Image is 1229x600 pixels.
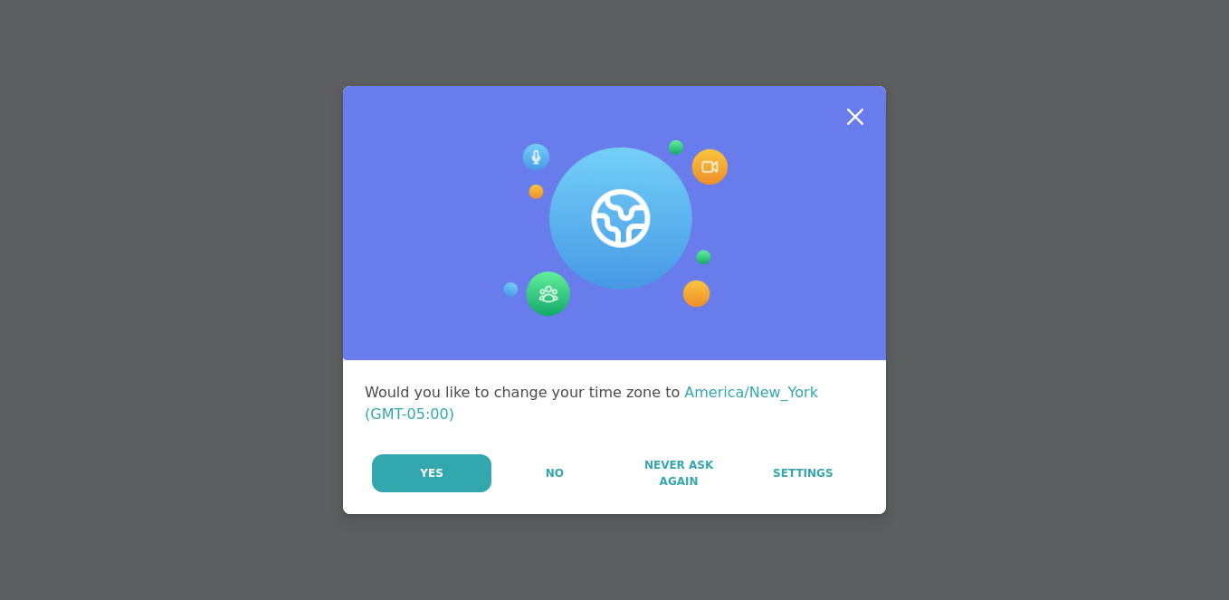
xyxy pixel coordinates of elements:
button: Yes [372,454,491,492]
a: Settings [742,454,864,492]
span: No [546,465,564,481]
span: Settings [773,465,834,481]
span: America/New_York (GMT-05:00) [365,384,818,423]
button: Never Ask Again [617,454,739,492]
button: No [493,454,615,492]
div: Would you like to change your time zone to [365,382,864,425]
img: Session Experience [501,140,728,318]
span: Yes [420,465,443,481]
span: Never Ask Again [626,457,730,490]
